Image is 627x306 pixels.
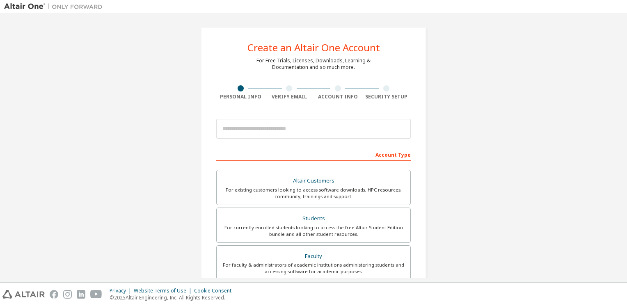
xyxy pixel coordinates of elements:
img: instagram.svg [63,290,72,299]
div: Privacy [110,288,134,294]
div: Account Info [313,94,362,100]
div: Website Terms of Use [134,288,194,294]
div: Account Type [216,148,411,161]
p: © 2025 Altair Engineering, Inc. All Rights Reserved. [110,294,236,301]
div: Faculty [222,251,405,262]
div: Security Setup [362,94,411,100]
img: linkedin.svg [77,290,85,299]
img: altair_logo.svg [2,290,45,299]
img: youtube.svg [90,290,102,299]
img: facebook.svg [50,290,58,299]
div: Create an Altair One Account [247,43,380,53]
div: Altair Customers [222,175,405,187]
div: For Free Trials, Licenses, Downloads, Learning & Documentation and so much more. [256,57,371,71]
div: For existing customers looking to access software downloads, HPC resources, community, trainings ... [222,187,405,200]
div: For faculty & administrators of academic institutions administering students and accessing softwa... [222,262,405,275]
div: Personal Info [216,94,265,100]
div: Cookie Consent [194,288,236,294]
div: Students [222,213,405,224]
div: For currently enrolled students looking to access the free Altair Student Edition bundle and all ... [222,224,405,237]
img: Altair One [4,2,107,11]
div: Verify Email [265,94,314,100]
